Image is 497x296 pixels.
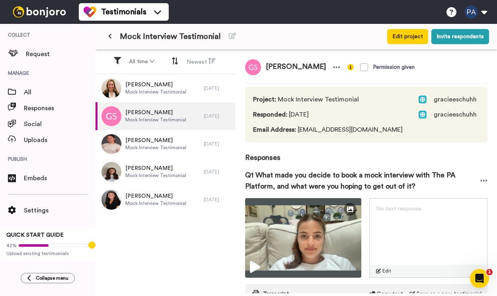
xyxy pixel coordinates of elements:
a: [PERSON_NAME]Mock Interview Testimonial[DATE] [96,102,236,130]
span: Mock Interview Testimonial [125,89,186,95]
button: Edit project [387,29,428,44]
button: Invite respondents [431,29,489,44]
span: gracieeschuhh [434,95,477,104]
img: info-yellow.svg [347,64,354,70]
span: Email Address : [253,127,296,133]
div: Domain: [DOMAIN_NAME] [21,21,88,27]
img: 1679fe1b-0787-44b5-9f00-6256af8a19a9.jpeg [101,190,121,210]
img: e0b5ace0-764e-4e91-bf8b-bb7502b942d2.jpeg [101,78,121,98]
a: [PERSON_NAME]Mock Interview Testimonial[DATE] [96,186,236,214]
a: [PERSON_NAME]Mock Interview Testimonial[DATE] [96,158,236,186]
span: Responses [245,142,487,163]
span: Project : [253,96,276,103]
img: logo_orange.svg [13,13,19,19]
div: Domain Overview [30,47,71,52]
button: All time [124,55,159,69]
img: tm-color.svg [84,6,96,18]
span: Social [24,119,96,129]
button: Collapse menu [21,273,75,283]
span: Request [26,49,96,59]
span: No text response [376,206,421,212]
img: 925db51d-3f3b-4150-8467-67da00c58ef9-thumbnail_full-1754959994.jpg [245,198,361,278]
span: [PERSON_NAME] [125,81,186,89]
span: 42% [6,242,17,249]
span: Mock Interview Testimonial [125,172,186,179]
span: Edit [382,268,391,274]
img: 9eae4e16-914e-4dcb-9cc8-b1c577a32131.jpeg [101,134,121,154]
span: Mock Interview Testimonial [125,144,186,151]
span: Testimonials [101,6,146,18]
img: web.svg [419,111,427,119]
img: tab_domain_overview_orange.svg [21,46,28,53]
img: web.svg [419,95,427,103]
span: Collapse menu [36,275,68,281]
div: [DATE] [204,169,232,175]
div: Permission given [373,63,415,71]
span: [PERSON_NAME] [125,164,186,172]
span: Embeds [24,173,96,183]
span: Settings [24,206,96,215]
span: [PERSON_NAME] [125,192,186,200]
span: All [24,88,96,97]
div: [DATE] [204,113,232,119]
span: [PERSON_NAME] [125,109,186,117]
span: [PERSON_NAME] [261,59,331,75]
span: Q1 What made you decide to book a mock interview with The PA Platform, and what were you hoping t... [245,169,480,192]
span: Mock Interview Testimonial [253,95,403,104]
div: v 4.0.25 [22,13,39,19]
span: Responses [24,103,96,113]
span: QUICK START GUIDE [6,232,64,238]
span: [EMAIL_ADDRESS][DOMAIN_NAME] [253,125,403,134]
img: bj-logo-header-white.svg [10,6,69,18]
div: [DATE] [204,141,232,147]
span: 1 [486,269,493,275]
span: [PERSON_NAME] [125,136,186,144]
span: [DATE] [253,110,403,119]
img: website_grey.svg [13,21,19,27]
span: Mock Interview Testimonial [125,200,186,206]
span: Responded : [253,111,287,118]
iframe: Intercom live chat [470,269,489,288]
button: Newest [182,54,220,69]
a: [PERSON_NAME]Mock Interview Testimonial[DATE] [96,74,236,102]
img: tab_keywords_by_traffic_grey.svg [79,46,86,53]
span: Upload existing testimonials [6,250,89,257]
img: gs.png [245,59,261,75]
div: Tooltip anchor [88,241,96,249]
div: Keywords by Traffic [88,47,134,52]
div: [DATE] [204,197,232,203]
div: [DATE] [204,85,232,92]
a: [PERSON_NAME]Mock Interview Testimonial[DATE] [96,130,236,158]
img: gs.png [101,106,121,126]
span: Uploads [24,135,96,145]
span: gracieeschuhh [434,110,477,119]
span: Mock Interview Testimonial [120,31,221,42]
span: Mock Interview Testimonial [125,117,186,123]
img: c7a64077-7bcc-4c74-8e4b-ac2470b4a017.jpeg [101,162,121,182]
